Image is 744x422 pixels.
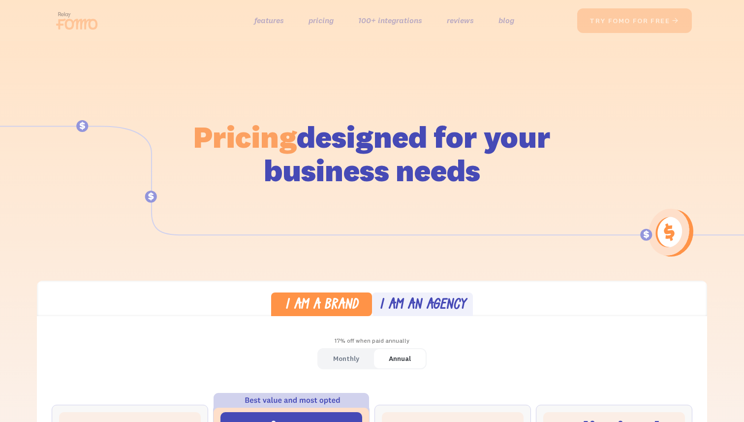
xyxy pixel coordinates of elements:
div: Annual [389,352,411,366]
a: reviews [447,13,474,28]
a: pricing [309,13,334,28]
span:  [672,16,680,25]
span: Pricing [193,118,297,156]
a: features [254,13,284,28]
a: 100+ integrations [358,13,422,28]
div: 17% off when paid annually [37,334,707,348]
div: I am a brand [285,298,358,313]
a: blog [498,13,514,28]
div: I am an agency [379,298,466,313]
a: try fomo for free [577,8,692,33]
div: Monthly [333,352,359,366]
h1: designed for your business needs [193,120,551,187]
